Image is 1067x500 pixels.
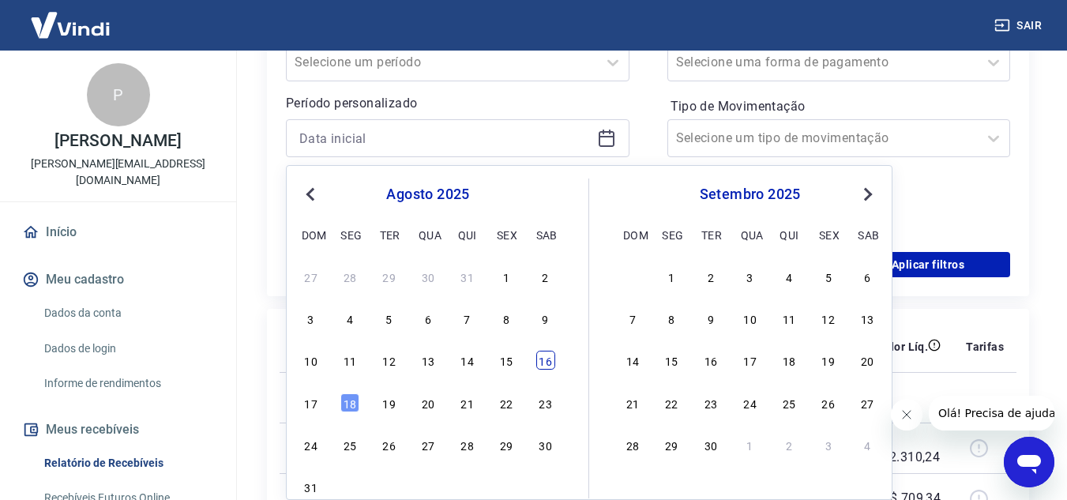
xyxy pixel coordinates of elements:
[497,225,516,244] div: sex
[380,351,399,370] div: Choose terça-feira, 12 de agosto de 2025
[701,225,720,244] div: ter
[38,447,217,479] a: Relatório de Recebíveis
[19,1,122,49] img: Vindi
[819,351,838,370] div: Choose sexta-feira, 19 de setembro de 2025
[458,267,477,286] div: Choose quinta-feira, 31 de julho de 2025
[662,309,681,328] div: Choose segunda-feira, 8 de setembro de 2025
[497,393,516,412] div: Choose sexta-feira, 22 de agosto de 2025
[741,225,760,244] div: qua
[380,477,399,496] div: Choose terça-feira, 2 de setembro de 2025
[701,309,720,328] div: Choose terça-feira, 9 de setembro de 2025
[302,225,321,244] div: dom
[458,393,477,412] div: Choose quinta-feira, 21 de agosto de 2025
[929,396,1054,430] iframe: Mensagem da empresa
[13,156,224,189] p: [PERSON_NAME][EMAIL_ADDRESS][DOMAIN_NAME]
[701,435,720,454] div: Choose terça-feira, 30 de setembro de 2025
[497,435,516,454] div: Choose sexta-feira, 29 de agosto de 2025
[419,435,438,454] div: Choose quarta-feira, 27 de agosto de 2025
[819,309,838,328] div: Choose sexta-feira, 12 de setembro de 2025
[741,309,760,328] div: Choose quarta-feira, 10 de setembro de 2025
[299,126,591,150] input: Data inicial
[19,215,217,250] a: Início
[891,399,922,430] iframe: Fechar mensagem
[701,393,720,412] div: Choose terça-feira, 23 de setembro de 2025
[858,351,877,370] div: Choose sábado, 20 de setembro de 2025
[380,309,399,328] div: Choose terça-feira, 5 de agosto de 2025
[458,435,477,454] div: Choose quinta-feira, 28 de agosto de 2025
[780,393,798,412] div: Choose quinta-feira, 25 de setembro de 2025
[419,267,438,286] div: Choose quarta-feira, 30 de julho de 2025
[780,309,798,328] div: Choose quinta-feira, 11 de setembro de 2025
[497,309,516,328] div: Choose sexta-feira, 8 de agosto de 2025
[299,265,557,498] div: month 2025-08
[380,393,399,412] div: Choose terça-feira, 19 de agosto de 2025
[497,477,516,496] div: Choose sexta-feira, 5 de setembro de 2025
[780,351,798,370] div: Choose quinta-feira, 18 de setembro de 2025
[380,435,399,454] div: Choose terça-feira, 26 de agosto de 2025
[536,435,555,454] div: Choose sábado, 30 de agosto de 2025
[458,309,477,328] div: Choose quinta-feira, 7 de agosto de 2025
[380,267,399,286] div: Choose terça-feira, 29 de julho de 2025
[858,267,877,286] div: Choose sábado, 6 de setembro de 2025
[458,351,477,370] div: Choose quinta-feira, 14 de agosto de 2025
[302,351,321,370] div: Choose domingo, 10 de agosto de 2025
[458,225,477,244] div: qui
[536,351,555,370] div: Choose sábado, 16 de agosto de 2025
[671,97,1008,116] label: Tipo de Movimentação
[340,393,359,412] div: Choose segunda-feira, 18 de agosto de 2025
[458,477,477,496] div: Choose quinta-feira, 4 de setembro de 2025
[662,267,681,286] div: Choose segunda-feira, 1 de setembro de 2025
[302,309,321,328] div: Choose domingo, 3 de agosto de 2025
[780,225,798,244] div: qui
[623,393,642,412] div: Choose domingo, 21 de setembro de 2025
[621,185,879,204] div: setembro 2025
[741,393,760,412] div: Choose quarta-feira, 24 de setembro de 2025
[858,393,877,412] div: Choose sábado, 27 de setembro de 2025
[340,351,359,370] div: Choose segunda-feira, 11 de agosto de 2025
[662,225,681,244] div: seg
[497,351,516,370] div: Choose sexta-feira, 15 de agosto de 2025
[380,225,399,244] div: ter
[858,435,877,454] div: Choose sábado, 4 de outubro de 2025
[819,225,838,244] div: sex
[623,309,642,328] div: Choose domingo, 7 de setembro de 2025
[301,185,320,204] button: Previous Month
[536,309,555,328] div: Choose sábado, 9 de agosto de 2025
[302,435,321,454] div: Choose domingo, 24 de agosto de 2025
[419,309,438,328] div: Choose quarta-feira, 6 de agosto de 2025
[662,435,681,454] div: Choose segunda-feira, 29 de setembro de 2025
[701,267,720,286] div: Choose terça-feira, 2 de setembro de 2025
[38,367,217,400] a: Informe de rendimentos
[621,265,879,456] div: month 2025-09
[419,225,438,244] div: qua
[340,477,359,496] div: Choose segunda-feira, 1 de setembro de 2025
[419,351,438,370] div: Choose quarta-feira, 13 de agosto de 2025
[662,393,681,412] div: Choose segunda-feira, 22 de setembro de 2025
[623,435,642,454] div: Choose domingo, 28 de setembro de 2025
[741,351,760,370] div: Choose quarta-feira, 17 de setembro de 2025
[991,11,1048,40] button: Sair
[419,477,438,496] div: Choose quarta-feira, 3 de setembro de 2025
[858,225,877,244] div: sab
[419,393,438,412] div: Choose quarta-feira, 20 de agosto de 2025
[9,11,133,24] span: Olá! Precisa de ajuda?
[966,339,1004,355] p: Tarifas
[877,339,928,355] p: Valor Líq.
[623,351,642,370] div: Choose domingo, 14 de setembro de 2025
[870,429,941,467] p: -R$ 2.310,24
[623,267,642,286] div: Choose domingo, 31 de agosto de 2025
[536,267,555,286] div: Choose sábado, 2 de agosto de 2025
[38,333,217,365] a: Dados de login
[302,393,321,412] div: Choose domingo, 17 de agosto de 2025
[662,351,681,370] div: Choose segunda-feira, 15 de setembro de 2025
[858,309,877,328] div: Choose sábado, 13 de setembro de 2025
[286,94,629,113] p: Período personalizado
[38,297,217,329] a: Dados da conta
[87,63,150,126] div: P
[302,267,321,286] div: Choose domingo, 27 de julho de 2025
[1004,437,1054,487] iframe: Botão para abrir a janela de mensagens
[819,393,838,412] div: Choose sexta-feira, 26 de setembro de 2025
[819,267,838,286] div: Choose sexta-feira, 5 de setembro de 2025
[623,225,642,244] div: dom
[536,477,555,496] div: Choose sábado, 6 de setembro de 2025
